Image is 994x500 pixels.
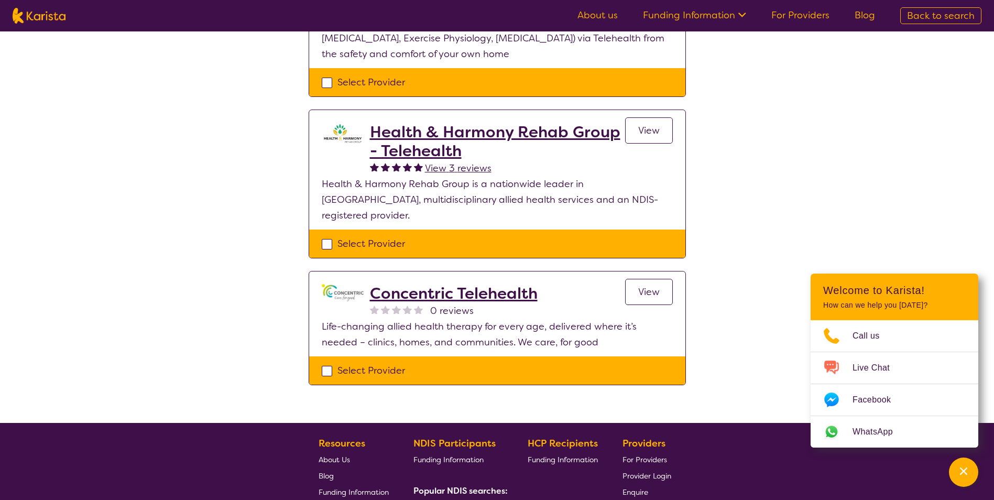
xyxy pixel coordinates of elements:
[638,286,660,298] span: View
[413,485,508,496] b: Popular NDIS searches:
[625,279,673,305] a: View
[370,284,538,303] a: Concentric Telehealth
[381,162,390,171] img: fullstar
[319,471,334,481] span: Blog
[811,416,978,448] a: Web link opens in a new tab.
[430,303,474,319] span: 0 reviews
[823,301,966,310] p: How can we help you [DATE]?
[949,458,978,487] button: Channel Menu
[643,9,746,21] a: Funding Information
[853,328,892,344] span: Call us
[622,451,671,468] a: For Providers
[319,455,350,464] span: About Us
[392,162,401,171] img: fullstar
[425,160,491,176] a: View 3 reviews
[414,305,423,314] img: nonereviewstar
[622,455,667,464] span: For Providers
[392,305,401,314] img: nonereviewstar
[528,455,598,464] span: Funding Information
[907,9,975,22] span: Back to search
[322,15,673,62] p: We provide access to Allied Health Services (Psychology and counselling, [MEDICAL_DATA], Exercise...
[322,284,364,301] img: gbybpnyn6u9ix5kguem6.png
[322,319,673,350] p: Life-changing allied health therapy for every age, delivered where it’s needed – clinics, homes, ...
[322,123,364,144] img: ztak9tblhgtrn1fit8ap.png
[622,471,671,481] span: Provider Login
[638,124,660,137] span: View
[370,123,625,160] a: Health & Harmony Rehab Group - Telehealth
[403,305,412,314] img: nonereviewstar
[853,392,903,408] span: Facebook
[319,468,389,484] a: Blog
[414,162,423,171] img: fullstar
[13,8,65,24] img: Karista logo
[370,162,379,171] img: fullstar
[528,437,598,450] b: HCP Recipients
[413,451,504,468] a: Funding Information
[319,487,389,497] span: Funding Information
[823,284,966,297] h2: Welcome to Karista!
[403,162,412,171] img: fullstar
[622,484,671,500] a: Enquire
[855,9,875,21] a: Blog
[853,360,902,376] span: Live Chat
[319,451,389,468] a: About Us
[425,162,491,175] span: View 3 reviews
[853,424,905,440] span: WhatsApp
[577,9,618,21] a: About us
[622,487,648,497] span: Enquire
[319,437,365,450] b: Resources
[811,274,978,448] div: Channel Menu
[528,451,598,468] a: Funding Information
[413,437,496,450] b: NDIS Participants
[771,9,829,21] a: For Providers
[370,305,379,314] img: nonereviewstar
[900,7,981,24] a: Back to search
[811,320,978,448] ul: Choose channel
[622,437,665,450] b: Providers
[413,455,484,464] span: Funding Information
[625,117,673,144] a: View
[381,305,390,314] img: nonereviewstar
[319,484,389,500] a: Funding Information
[322,176,673,223] p: Health & Harmony Rehab Group is a nationwide leader in [GEOGRAPHIC_DATA], multidisciplinary allie...
[622,468,671,484] a: Provider Login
